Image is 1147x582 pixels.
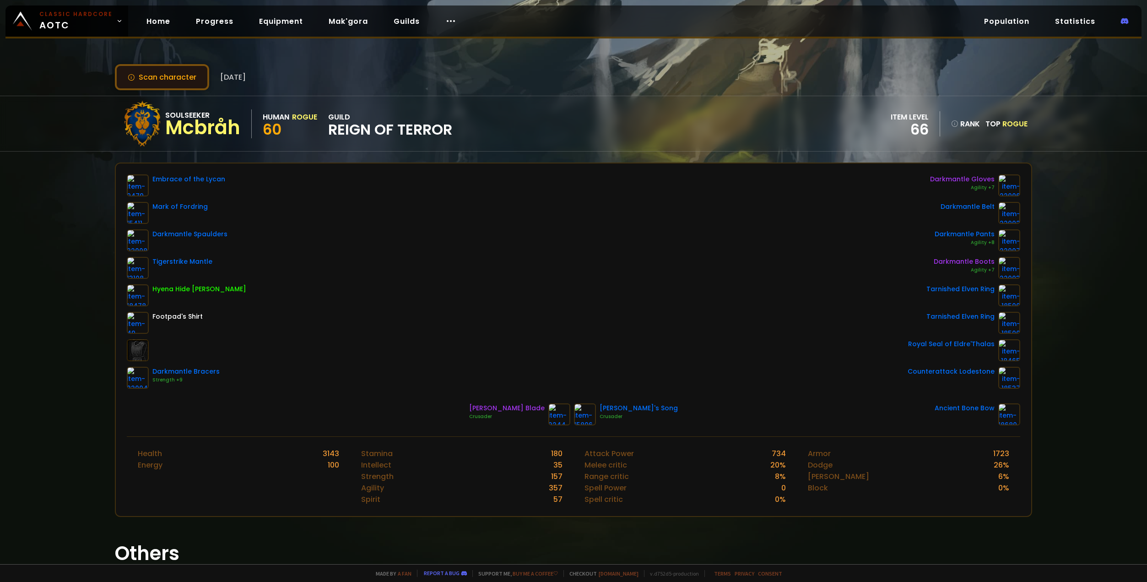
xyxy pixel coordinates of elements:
[152,284,246,294] div: Hyena Hide [PERSON_NAME]
[165,109,240,121] div: Soulseeker
[998,312,1020,334] img: item-18500
[998,229,1020,251] img: item-22007
[998,471,1009,482] div: 6 %
[127,202,149,224] img: item-15411
[934,267,995,274] div: Agility +7
[165,121,240,135] div: Mcbråh
[472,570,558,577] span: Support me,
[361,471,394,482] div: Strength
[930,174,995,184] div: Darkmantle Gloves
[152,312,203,321] div: Footpad's Shirt
[735,570,754,577] a: Privacy
[138,459,162,471] div: Energy
[127,229,149,251] img: item-22008
[599,570,638,577] a: [DOMAIN_NAME]
[998,202,1020,224] img: item-22002
[127,367,149,389] img: item-22004
[714,570,731,577] a: Terms
[998,482,1009,494] div: 0 %
[775,494,786,505] div: 0 %
[220,71,246,83] span: [DATE]
[891,111,929,123] div: item level
[424,570,460,577] a: Report a bug
[998,284,1020,306] img: item-18500
[152,202,208,212] div: Mark of Fordring
[600,413,678,420] div: Crusader
[127,257,149,279] img: item-13108
[775,471,786,482] div: 8 %
[127,174,149,196] img: item-9479
[361,448,393,459] div: Stamina
[584,494,623,505] div: Spell critic
[252,12,310,31] a: Equipment
[994,459,1009,471] div: 26 %
[138,448,162,459] div: Health
[152,376,220,384] div: Strength +9
[808,482,828,494] div: Block
[263,119,281,140] span: 60
[152,367,220,376] div: Darkmantle Bracers
[551,448,563,459] div: 180
[321,12,375,31] a: Mak'gora
[361,494,380,505] div: Spirit
[115,64,209,90] button: Scan character
[152,174,225,184] div: Embrace of the Lycan
[553,494,563,505] div: 57
[935,229,995,239] div: Darkmantle Pants
[574,403,596,425] img: item-15806
[998,403,1020,425] img: item-18680
[361,459,391,471] div: Intellect
[951,118,980,130] div: rank
[328,123,452,136] span: Reign of Terror
[770,459,786,471] div: 20 %
[935,403,995,413] div: Ancient Bone Bow
[39,10,113,32] span: AOTC
[549,482,563,494] div: 357
[39,10,113,18] small: Classic Hardcore
[926,312,995,321] div: Tarnished Elven Ring
[1048,12,1103,31] a: Statistics
[584,448,634,459] div: Attack Power
[152,229,227,239] div: Darkmantle Spaulders
[998,339,1020,361] img: item-18465
[361,482,384,494] div: Agility
[977,12,1037,31] a: Population
[5,5,128,37] a: Classic HardcoreAOTC
[328,111,452,136] div: guild
[152,257,212,267] div: Tigerstrike Mantle
[935,239,995,246] div: Agility +8
[370,570,411,577] span: Made by
[553,459,563,471] div: 35
[941,202,995,212] div: Darkmantle Belt
[993,448,1009,459] div: 1723
[998,257,1020,279] img: item-22003
[908,339,995,349] div: Royal Seal of Eldre'Thalas
[548,403,570,425] img: item-2244
[985,118,1028,130] div: Top
[934,257,995,267] div: Darkmantle Boots
[891,123,929,136] div: 66
[469,413,545,420] div: Crusader
[328,459,339,471] div: 100
[781,482,786,494] div: 0
[513,570,558,577] a: Buy me a coffee
[644,570,699,577] span: v. d752d5 - production
[263,111,289,123] div: Human
[998,367,1020,389] img: item-18537
[584,482,627,494] div: Spell Power
[127,284,149,306] img: item-18478
[551,471,563,482] div: 157
[584,459,627,471] div: Melee critic
[398,570,411,577] a: a fan
[323,448,339,459] div: 3143
[758,570,782,577] a: Consent
[808,459,833,471] div: Dodge
[808,471,869,482] div: [PERSON_NAME]
[115,539,1033,568] h1: Others
[469,403,545,413] div: [PERSON_NAME] Blade
[584,471,629,482] div: Range critic
[808,448,831,459] div: Armor
[292,111,317,123] div: Rogue
[998,174,1020,196] img: item-22006
[386,12,427,31] a: Guilds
